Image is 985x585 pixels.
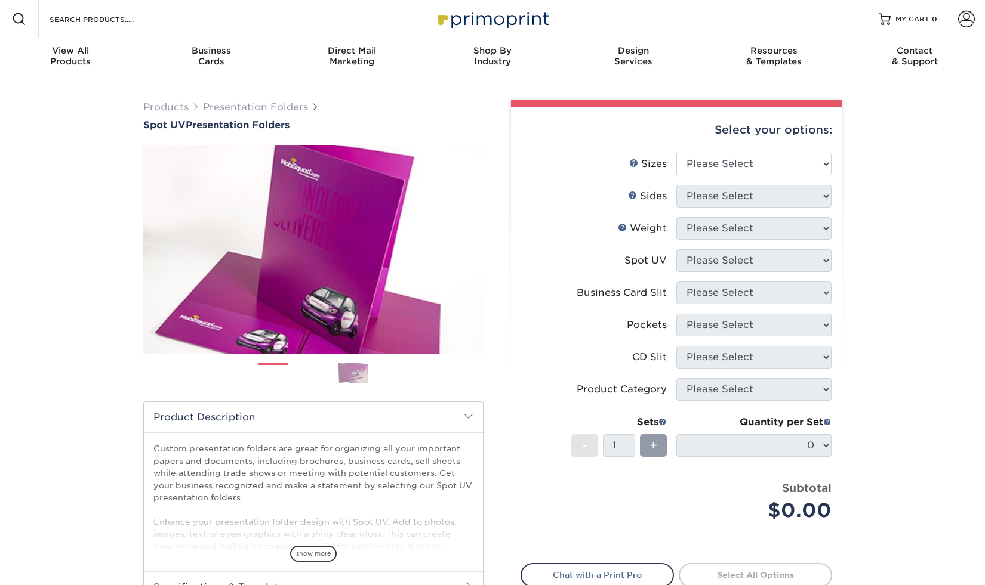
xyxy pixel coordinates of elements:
[704,45,845,56] span: Resources
[143,132,484,367] img: Spot UV 01
[563,38,704,76] a: DesignServices
[782,481,832,494] strong: Subtotal
[844,45,985,56] span: Contact
[281,45,422,56] span: Direct Mail
[422,45,563,56] span: Shop By
[563,45,704,56] span: Design
[143,119,186,131] span: Spot UV
[281,38,422,76] a: Direct MailMarketing
[203,101,308,113] a: Presentation Folders
[258,359,288,389] img: Presentation Folders 01
[577,286,667,300] div: Business Card Slit
[577,382,667,397] div: Product Category
[338,363,368,383] img: Presentation Folders 03
[143,101,189,113] a: Products
[629,157,667,171] div: Sizes
[144,402,483,432] h2: Product Description
[571,415,667,429] div: Sets
[143,119,484,131] a: Spot UVPresentation Folders
[141,38,282,76] a: BusinessCards
[433,6,552,32] img: Primoprint
[281,45,422,67] div: Marketing
[650,437,657,454] span: +
[141,45,282,67] div: Cards
[422,38,563,76] a: Shop ByIndustry
[704,38,845,76] a: Resources& Templates
[422,45,563,67] div: Industry
[618,221,667,236] div: Weight
[627,318,667,332] div: Pockets
[685,496,832,525] div: $0.00
[298,358,328,388] img: Presentation Folders 02
[844,45,985,67] div: & Support
[844,38,985,76] a: Contact& Support
[632,350,667,364] div: CD Slit
[895,14,929,24] span: MY CART
[48,12,165,26] input: SEARCH PRODUCTS.....
[582,437,587,454] span: -
[563,45,704,67] div: Services
[704,45,845,67] div: & Templates
[141,45,282,56] span: Business
[932,15,937,23] span: 0
[628,189,667,203] div: Sides
[521,107,832,153] div: Select your options:
[676,415,832,429] div: Quantity per Set
[624,253,667,268] div: Spot UV
[290,546,337,562] span: show more
[143,119,484,131] h1: Presentation Folders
